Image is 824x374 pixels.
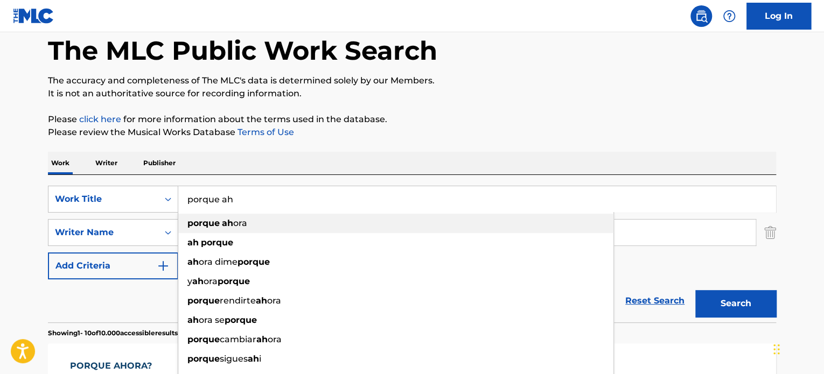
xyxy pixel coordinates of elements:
[48,87,776,100] p: It is not an authoritative source for recording information.
[773,333,780,365] div: Arrastrar
[235,127,294,137] a: Terms of Use
[48,74,776,87] p: The accuracy and completeness of The MLC's data is determined solely by our Members.
[192,276,204,286] strong: ah
[220,354,248,364] span: sigues
[199,257,238,267] span: ora dime
[268,334,282,344] span: ora
[13,8,54,24] img: MLC Logo
[55,226,152,239] div: Writer Name
[718,5,740,27] div: Help
[220,295,256,306] span: rendirte
[48,328,219,338] p: Showing 1 - 10 of 10.000 accessible results (Total 18.012 )
[48,252,178,279] button: Add Criteria
[140,152,179,174] p: Publisher
[48,126,776,139] p: Please review the Musical Works Database
[620,289,690,313] a: Reset Search
[187,237,199,248] strong: ah
[187,354,220,364] strong: porque
[256,295,267,306] strong: ah
[187,315,199,325] strong: ah
[157,259,170,272] img: 9d2ae6d4665cec9f34b9.svg
[187,334,220,344] strong: porque
[48,113,776,126] p: Please for more information about the terms used in the database.
[220,334,256,344] span: cambiar
[201,237,233,248] strong: porque
[770,322,824,374] div: Widget de chat
[267,295,281,306] span: ora
[199,315,225,325] span: ora se
[233,218,247,228] span: ora
[690,5,712,27] a: Public Search
[248,354,259,364] strong: ah
[187,276,192,286] span: y
[48,34,437,67] h1: The MLC Public Work Search
[225,315,257,325] strong: porque
[770,322,824,374] iframe: Chat Widget
[204,276,218,286] span: ora
[764,219,776,246] img: Delete Criterion
[238,257,270,267] strong: porque
[746,3,811,30] a: Log In
[48,152,73,174] p: Work
[259,354,261,364] span: i
[256,334,268,344] strong: ah
[218,276,250,286] strong: porque
[55,193,152,206] div: Work Title
[695,10,708,23] img: search
[723,10,736,23] img: help
[187,218,220,228] strong: porque
[79,114,121,124] a: click here
[222,218,233,228] strong: ah
[695,290,776,317] button: Search
[48,186,776,322] form: Search Form
[187,257,199,267] strong: ah
[187,295,220,306] strong: porque
[70,359,168,372] div: PORQUE AHORA?
[92,152,121,174] p: Writer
